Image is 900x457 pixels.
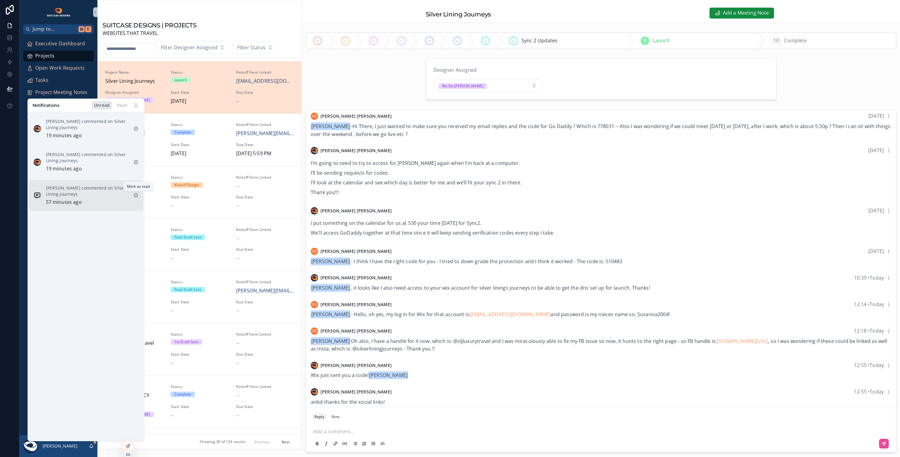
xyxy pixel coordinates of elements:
a: Project NameZL TRAVEL AGENCYStatusCompleteKickoff Form Linked--Designer AssignedRio De [PERSON_NA... [98,375,302,428]
span: -- [236,235,239,242]
span: [PERSON_NAME] [369,371,408,379]
a: Project NameTropical TimesahresStatusKickoff DesignKickoff Form Linked--Designer Assigned[PERSON_... [98,166,302,218]
span: Complete [784,37,807,45]
div: Rio De [PERSON_NAME] [442,83,483,89]
span: [PERSON_NAME] [PERSON_NAME] [320,208,392,214]
button: Next [277,437,294,447]
div: Kickoff Design [174,182,199,188]
a: [EMAIL_ADDRESS][DOMAIN_NAME] [471,311,551,318]
p: 19 minutes ago [46,132,82,140]
span: [PERSON_NAME] [311,337,350,345]
img: Notification icon [34,125,41,132]
button: Select Button [232,41,278,54]
a: User/Project [23,111,94,122]
a: Projects [23,51,94,61]
span: 12:55 • Today [854,362,884,368]
span: Jump to... [33,25,76,33]
span: Filter Status [237,44,265,52]
span: -Hi There, I just wanted to make sure you received my email replies and the code for Go Daddy ? W... [311,123,891,138]
span: Designer Assigned [105,90,163,95]
img: Notification icon [34,159,41,166]
h1: Notifications [33,102,59,108]
div: scrollable content [19,34,97,142]
a: [PERSON_NAME][EMAIL_ADDRESS][DOMAIN_NAME] [236,130,294,138]
a: Project NameMoonshot TravelStatusCompleteKickoff Form Linked[PERSON_NAME][EMAIL_ADDRESS][DOMAIN_N... [98,113,302,166]
div: Final Draft Sent [174,287,201,292]
button: Select Button [156,41,230,54]
span: -- [171,254,174,262]
span: Start Date [171,90,229,95]
span: 10:39 • Today [854,274,884,281]
div: Rio De [PERSON_NAME] [109,97,150,103]
span: Start Date [171,195,229,200]
span: SD [312,302,317,307]
span: Tasks [35,76,48,84]
p: 57 minutes ago [46,198,82,206]
span: [PERSON_NAME] [PERSON_NAME] [320,248,392,254]
span: Kickoff Form Linked [236,122,294,127]
div: Complete [174,392,191,397]
span: -- [236,307,239,315]
span: K [86,27,91,32]
span: , it looks like I also need access to your wix account for silver linings journeys to be able to ... [311,284,650,291]
h1: Silver Lining Journeys [426,10,491,19]
span: [PERSON_NAME] [311,257,350,265]
span: Projects [35,52,54,60]
span: Status [171,70,229,75]
span: -- [236,392,239,399]
span: [PERSON_NAME] [PERSON_NAME] [320,302,392,308]
span: 12:14 • Today [854,301,884,308]
span: Project Meeting Notes [35,89,87,96]
span: [PERSON_NAME][EMAIL_ADDRESS][DOMAIN_NAME] [236,287,294,295]
a: Executive Dashboard [23,38,94,49]
p: I’ll look at the calendar and see which day is better for me and we’ll fit your sync 2 in there. [311,179,891,186]
span: Due Date [236,352,294,357]
span: Oh also, I have a handle for X now, which is: @sljluxurytravel and I was miraculously able to fix... [311,338,888,352]
span: [DATE] [868,113,884,119]
div: Final Draft Sent [174,235,201,240]
span: [DATE] [171,97,229,105]
p: We'll access GoDaddy together at that time since it will keep sending verification codes every st... [311,229,891,236]
span: 12:55 • Today [854,388,884,395]
a: [EMAIL_ADDRESS][DOMAIN_NAME] [236,77,294,85]
a: Open Work Requests [23,63,94,74]
span: Kickoff Form Linked [236,280,294,284]
span: -- [236,97,239,105]
button: Reply [312,413,327,420]
a: Project NameSilver Lining JourneysStatusLaunchKickoff Form Linked[EMAIL_ADDRESS][DOMAIN_NAME]Desi... [98,61,302,113]
span: Sync 2 Updates [521,37,557,45]
span: Start Date [171,352,229,357]
span: 9 [643,37,646,45]
h1: SUITCASE DESIGNS | PROJECTS [103,21,196,30]
span: SD [312,114,317,119]
span: -- [236,254,239,262]
span: Kickoff Form Linked [236,70,294,75]
span: -- [236,182,239,190]
span: [PERSON_NAME] [PERSON_NAME] [320,113,392,119]
p: [PERSON_NAME] commented on Silver Lining Journeys [46,152,129,164]
span: Executive Dashboard [35,40,85,48]
span: Due Date [236,90,294,95]
span: -- [171,359,174,367]
span: Kickoff Form Linked [236,332,294,337]
span: Status [171,384,229,389]
div: Complete [174,130,191,135]
span: [DATE] [868,248,884,254]
span: Status [171,332,229,337]
span: Due Date [236,300,294,305]
a: Project NameSanRo TravelsStatusFinal Draft SentKickoff Form Linked--Designer Assigned[PERSON_NAME... [98,218,302,271]
p: [PERSON_NAME] commented on Silver Lining Journeys [46,118,129,131]
span: Due Date [236,142,294,147]
span: Status [171,175,229,180]
span: Kickoff Form Linked [236,175,294,180]
a: Project NameAtlas & Ember TravelStatus1st Draft SentKickoff Form Linked--Designer Assigned[PERSON... [98,323,302,375]
button: Note [329,413,342,420]
span: Start Date [171,247,229,252]
span: -- [236,339,239,347]
span: 12:18 • Today [854,327,884,334]
span: Wix just sent you a code! [311,372,409,379]
span: SD [312,249,317,254]
span: [PERSON_NAME] [PERSON_NAME] [320,389,392,395]
span: -- [236,202,239,210]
